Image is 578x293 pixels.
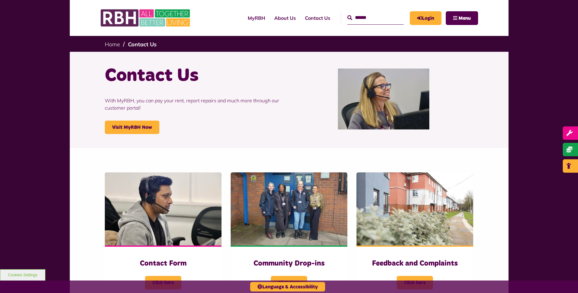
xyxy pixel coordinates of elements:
span: Click here [145,276,181,289]
iframe: Netcall Web Assistant for live chat [551,266,578,293]
a: Visit MyRBH Now [105,121,159,134]
a: MyRBH [410,11,441,25]
a: About Us [270,10,300,26]
img: Contact Centre February 2024 (1) [338,69,429,129]
button: Navigation [446,11,478,25]
img: Contact Centre February 2024 (4) [105,172,222,245]
img: SAZMEDIA RBH 22FEB24 97 [356,172,473,245]
h1: Contact Us [105,64,285,88]
a: Contact Us [128,41,157,48]
p: With MyRBH, you can pay your rent, report repairs and much more through our customer portal! [105,88,285,121]
a: Home [105,41,120,48]
h3: Contact Form [117,259,209,268]
a: Contact Us [300,10,335,26]
h3: Feedback and Complaints [369,259,461,268]
button: Language & Accessibility [250,282,325,291]
img: Heywood Drop In 2024 [231,172,347,245]
span: Click here [271,276,307,289]
span: Menu [459,16,471,21]
a: MyRBH [243,10,270,26]
span: Click here [397,276,433,289]
img: RBH [100,6,192,30]
h3: Community Drop-ins [243,259,335,268]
